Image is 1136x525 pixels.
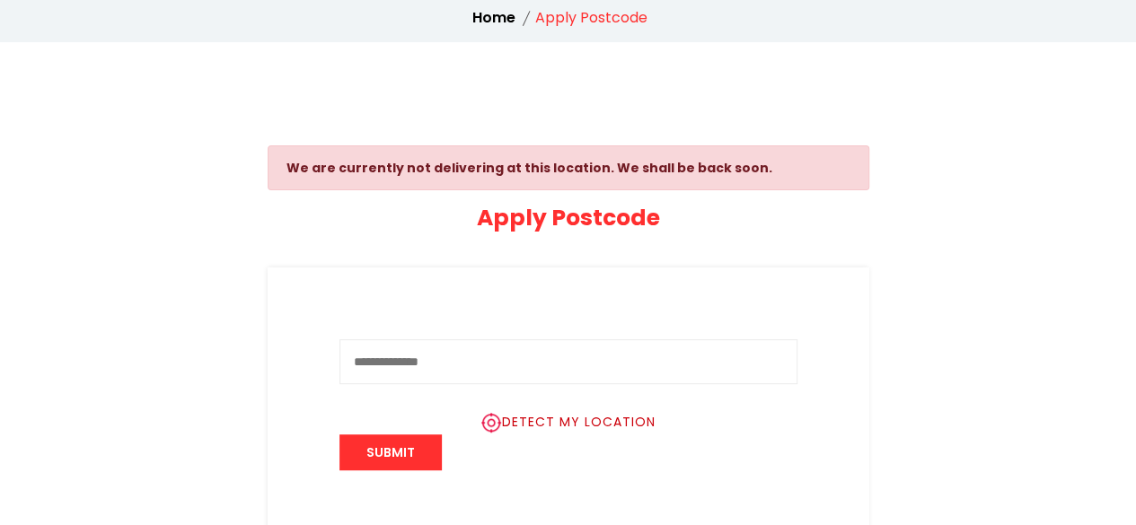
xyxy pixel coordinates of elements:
a: Apply Postcode [459,205,678,232]
strong: We are currently not delivering at this location. We shall be back soon. [286,159,772,177]
img: location-detect [480,412,502,433]
li: Apply Postcode [535,7,647,29]
button: DETECT MY LOCATION [339,411,797,434]
button: Submit [339,434,442,470]
a: Home [472,7,515,28]
h4: Apply Postcode [477,205,660,232]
